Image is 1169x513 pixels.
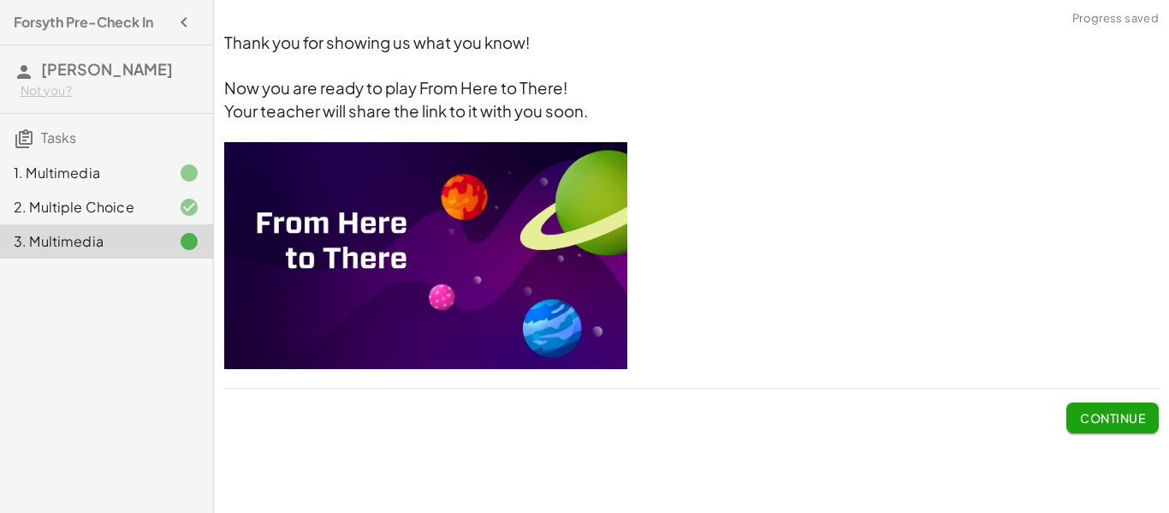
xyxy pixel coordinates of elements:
i: Task finished. [179,231,199,252]
div: 2. Multiple Choice [14,197,151,218]
i: Task finished. [179,163,199,183]
div: 3. Multimedia [14,231,151,252]
button: Continue [1066,403,1159,433]
div: 1. Multimedia [14,163,151,183]
span: Continue [1080,410,1145,426]
span: Now you are ready to play From Here to There! [224,78,567,98]
span: Thank you for showing us what you know! [224,33,530,52]
i: Task finished and correct. [179,197,199,218]
span: [PERSON_NAME] [41,59,173,79]
img: 0186a6281d6835875bfd5d65a1e6d29c758b852ccbe572c90b809493d3b85746.jpeg [224,142,627,369]
div: Not you? [21,82,199,99]
span: Tasks [41,128,76,146]
span: Progress saved [1072,10,1159,27]
h4: Forsyth Pre-Check In [14,12,153,33]
span: Your teacher will share the link to it with you soon. [224,101,588,121]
